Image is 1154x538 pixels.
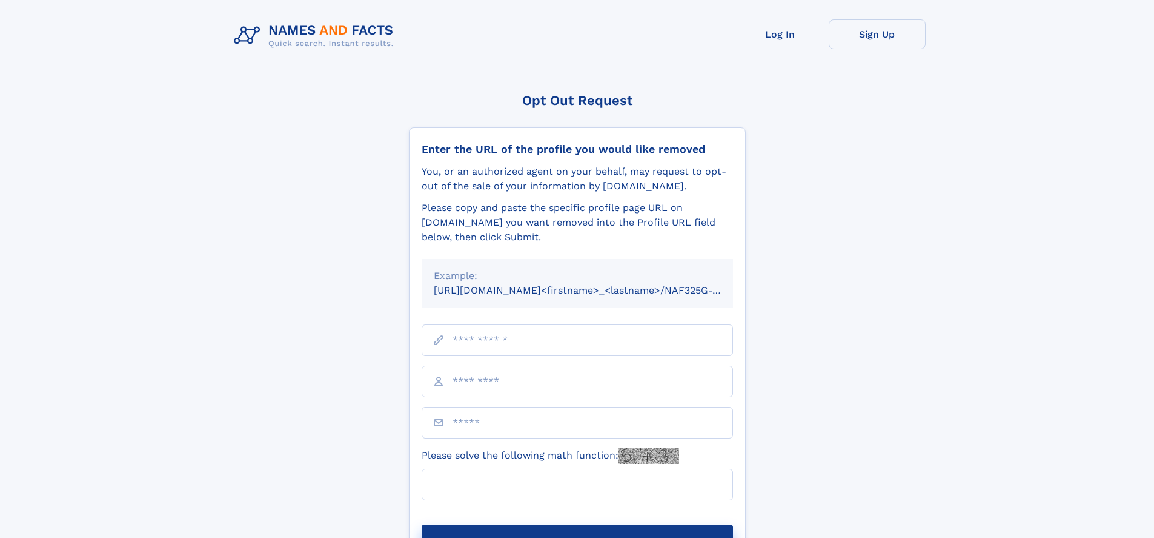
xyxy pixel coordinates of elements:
[829,19,926,49] a: Sign Up
[434,284,756,296] small: [URL][DOMAIN_NAME]<firstname>_<lastname>/NAF325G-xxxxxxxx
[229,19,403,52] img: Logo Names and Facts
[434,269,721,283] div: Example:
[732,19,829,49] a: Log In
[422,164,733,193] div: You, or an authorized agent on your behalf, may request to opt-out of the sale of your informatio...
[409,93,746,108] div: Opt Out Request
[422,448,679,464] label: Please solve the following math function:
[422,143,733,156] div: Enter the URL of the profile you would like removed
[422,201,733,244] div: Please copy and paste the specific profile page URL on [DOMAIN_NAME] you want removed into the Pr...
